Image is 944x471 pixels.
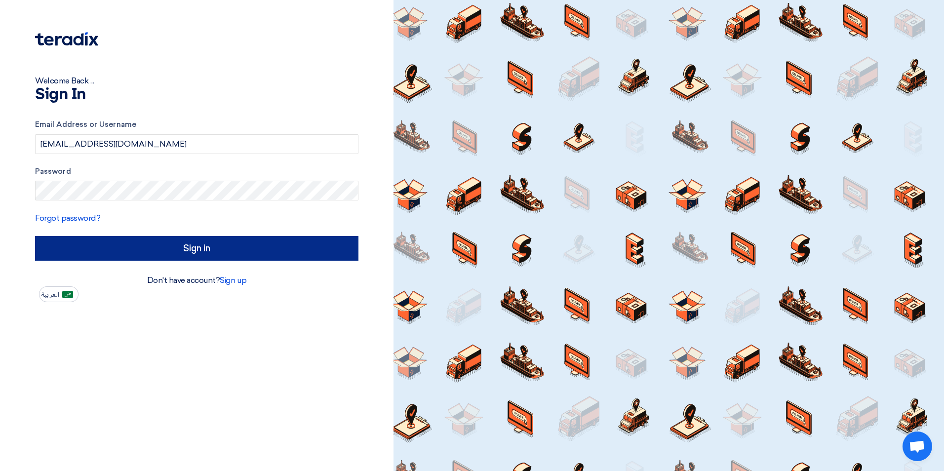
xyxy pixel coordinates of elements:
img: ar-AR.png [62,291,73,298]
label: Email Address or Username [35,119,358,130]
img: Teradix logo [35,32,98,46]
input: Enter your business email or username [35,134,358,154]
a: Sign up [220,275,246,285]
div: Open chat [903,432,932,461]
h1: Sign In [35,87,358,103]
label: Password [35,166,358,177]
div: Don't have account? [35,275,358,286]
a: Forgot password? [35,213,100,223]
button: العربية [39,286,79,302]
div: Welcome Back ... [35,75,358,87]
input: Sign in [35,236,358,261]
span: العربية [41,291,59,298]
